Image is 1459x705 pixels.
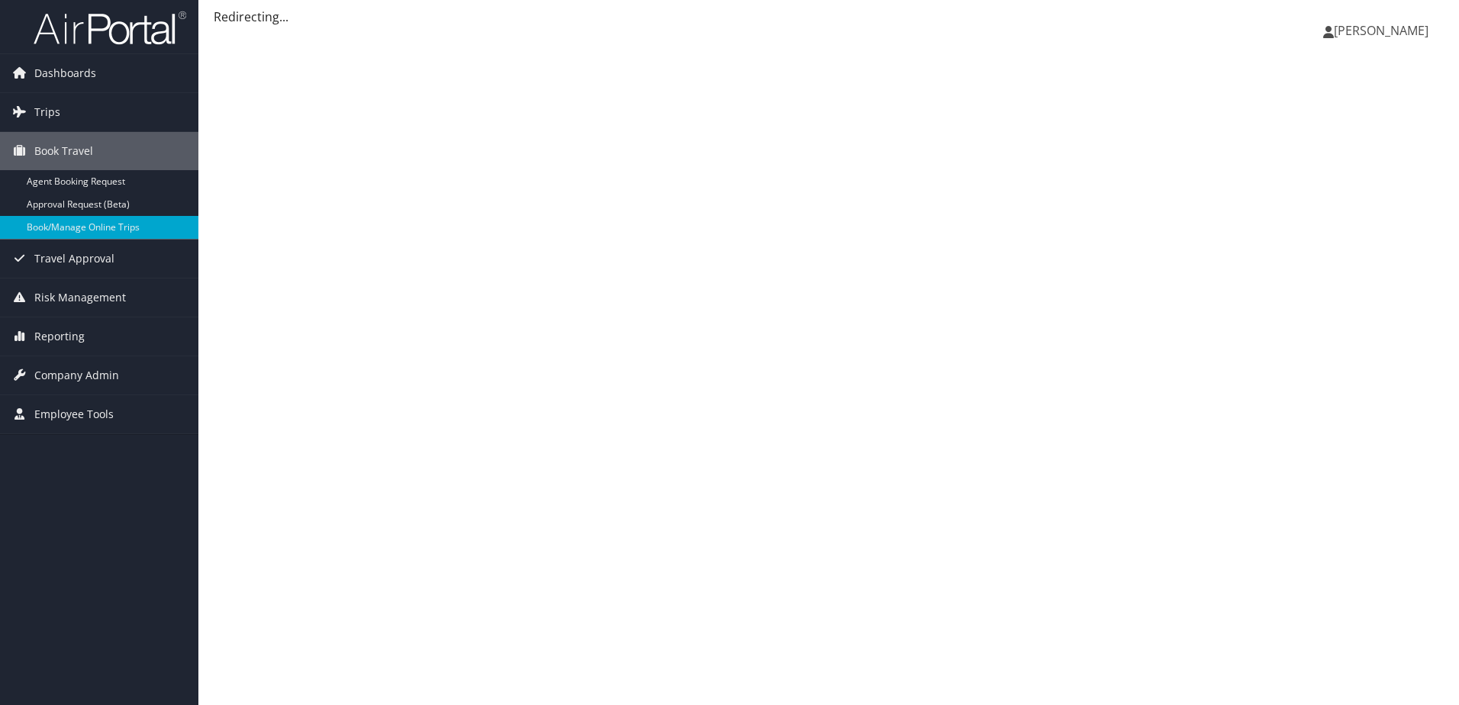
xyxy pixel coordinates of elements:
[34,395,114,433] span: Employee Tools
[214,8,1444,26] div: Redirecting...
[34,132,93,170] span: Book Travel
[34,240,114,278] span: Travel Approval
[1334,22,1428,39] span: [PERSON_NAME]
[34,317,85,356] span: Reporting
[34,54,96,92] span: Dashboards
[34,278,126,317] span: Risk Management
[34,10,186,46] img: airportal-logo.png
[1323,8,1444,53] a: [PERSON_NAME]
[34,93,60,131] span: Trips
[34,356,119,394] span: Company Admin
